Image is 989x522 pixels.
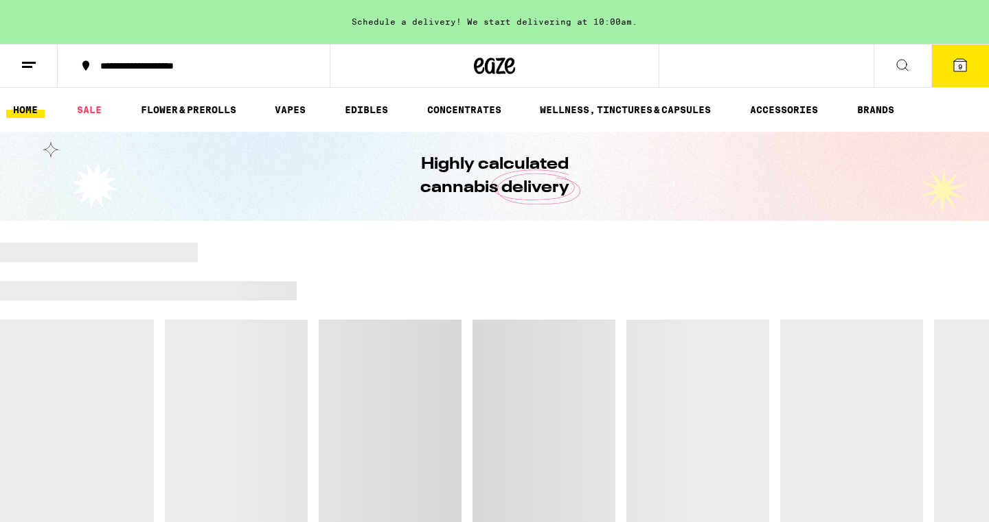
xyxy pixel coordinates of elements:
a: VAPES [268,102,312,118]
a: ACCESSORIES [743,102,825,118]
a: WELLNESS, TINCTURES & CAPSULES [533,102,718,118]
span: 9 [958,62,962,71]
a: FLOWER & PREROLLS [134,102,243,118]
a: EDIBLES [338,102,395,118]
a: SALE [70,102,109,118]
a: HOME [6,102,45,118]
h1: Highly calculated cannabis delivery [381,153,608,200]
a: CONCENTRATES [420,102,508,118]
button: BRANDS [850,102,901,118]
button: 9 [931,45,989,87]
